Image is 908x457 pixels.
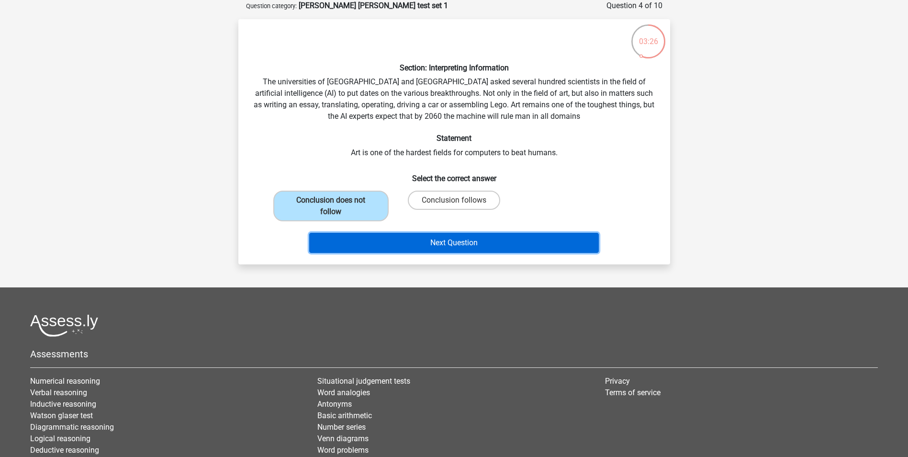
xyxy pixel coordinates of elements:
strong: [PERSON_NAME] [PERSON_NAME] test set 1 [299,1,448,10]
a: Watson glaser test [30,411,93,420]
div: The universities of [GEOGRAPHIC_DATA] and [GEOGRAPHIC_DATA] asked several hundred scientists in t... [242,27,666,257]
a: Logical reasoning [30,434,90,443]
label: Conclusion follows [408,191,500,210]
label: Conclusion does not follow [273,191,389,221]
a: Privacy [605,377,630,386]
button: Next Question [309,233,599,253]
a: Terms of service [605,388,661,397]
div: 03:26 [630,23,666,47]
a: Inductive reasoning [30,400,96,409]
a: Deductive reasoning [30,446,99,455]
h6: Statement [254,134,655,143]
h6: Section: Interpreting Information [254,63,655,72]
a: Word analogies [317,388,370,397]
a: Venn diagrams [317,434,369,443]
a: Number series [317,423,366,432]
small: Question category: [246,2,297,10]
a: Verbal reasoning [30,388,87,397]
a: Antonyms [317,400,352,409]
a: Numerical reasoning [30,377,100,386]
a: Basic arithmetic [317,411,372,420]
a: Word problems [317,446,369,455]
a: Diagrammatic reasoning [30,423,114,432]
a: Situational judgement tests [317,377,410,386]
h5: Assessments [30,348,878,360]
img: Assessly logo [30,314,98,337]
h6: Select the correct answer [254,166,655,183]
